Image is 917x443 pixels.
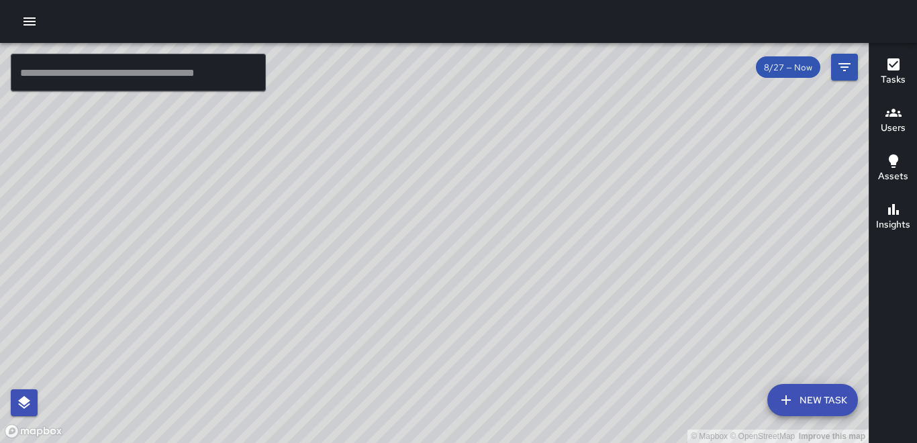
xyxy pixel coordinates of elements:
h6: Assets [878,169,908,184]
h6: Insights [876,217,910,232]
h6: Tasks [881,72,906,87]
h6: Users [881,121,906,136]
button: Filters [831,54,858,81]
button: Insights [869,193,917,242]
button: Assets [869,145,917,193]
span: 8/27 — Now [756,62,820,73]
button: New Task [767,384,858,416]
button: Tasks [869,48,917,97]
button: Users [869,97,917,145]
